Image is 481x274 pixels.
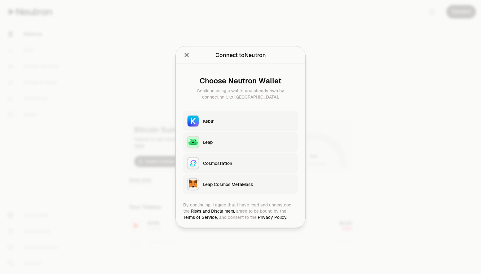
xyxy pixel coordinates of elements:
button: Close [183,51,190,60]
a: Privacy Policy. [258,214,287,220]
div: By continuing, I agree that I have read and understood the agree to be bound by the and consent t... [183,202,298,220]
div: Keplr [203,118,294,124]
div: Continue using a wallet you already own by connecting it to [GEOGRAPHIC_DATA]. [188,88,293,100]
button: KeplrKeplr [183,111,298,131]
button: Leap Cosmos MetaMaskLeap Cosmos MetaMask [183,175,298,194]
img: Leap Cosmos MetaMask [188,179,199,190]
div: Cosmostation [203,160,294,166]
img: Leap [188,137,199,148]
div: Choose Neutron Wallet [188,77,293,85]
button: CosmostationCosmostation [183,153,298,173]
div: Leap [203,139,294,145]
img: Keplr [188,116,199,127]
div: Connect to Neutron [215,51,266,60]
a: Terms of Service, [183,214,218,220]
a: Risks and Disclaimers, [191,208,235,214]
div: Leap Cosmos MetaMask [203,181,294,188]
img: Cosmostation [188,158,199,169]
button: LeapLeap [183,132,298,152]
